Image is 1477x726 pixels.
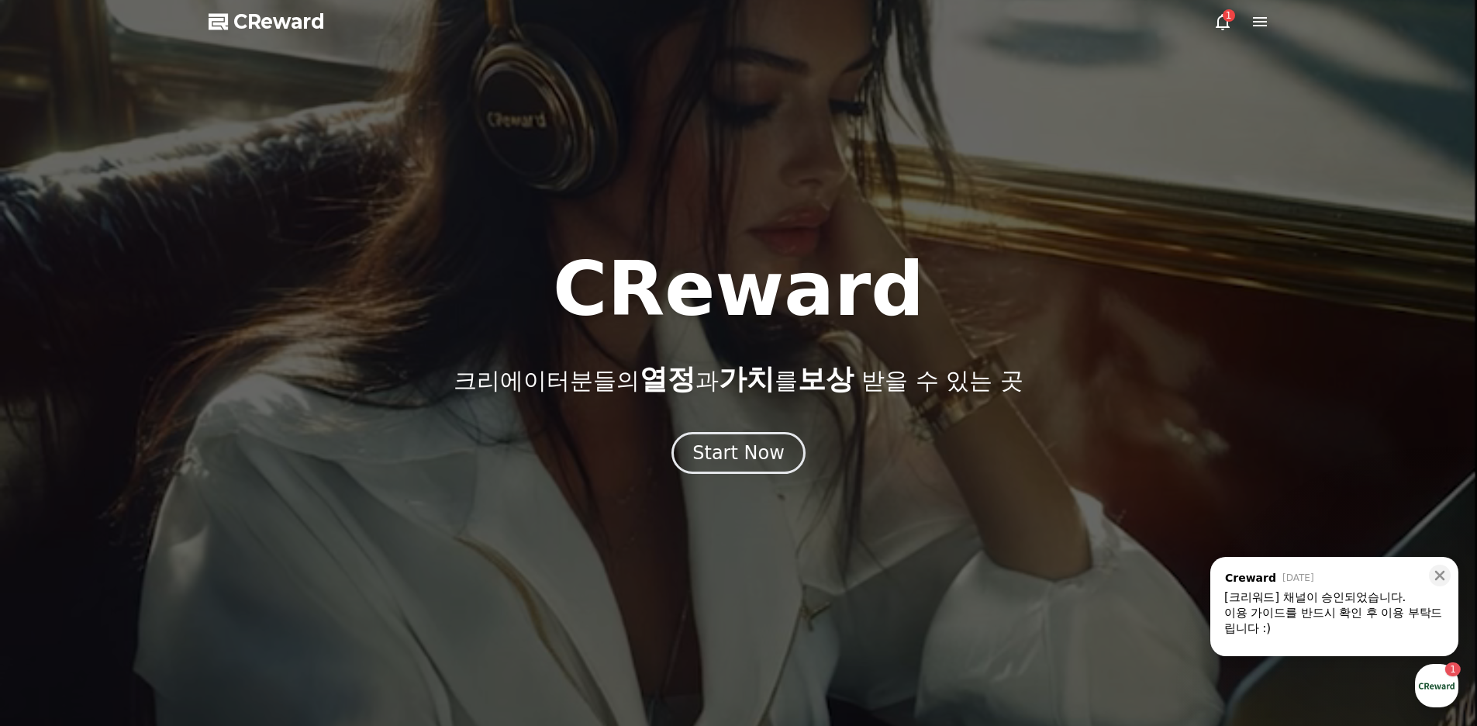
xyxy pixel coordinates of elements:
[200,492,298,531] a: 설정
[640,363,695,395] span: 열정
[671,432,806,474] button: Start Now
[798,363,854,395] span: 보상
[157,491,163,503] span: 1
[142,516,160,528] span: 대화
[233,9,325,34] span: CReward
[719,363,775,395] span: 가치
[692,441,785,465] div: Start Now
[240,515,258,527] span: 설정
[5,492,102,531] a: 홈
[1223,9,1235,22] div: 1
[454,364,1023,395] p: 크리에이터분들의 과 를 받을 수 있는 곳
[49,515,58,527] span: 홈
[1213,12,1232,31] a: 1
[102,492,200,531] a: 1대화
[209,9,325,34] a: CReward
[553,252,924,327] h1: CReward
[671,448,806,462] a: Start Now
